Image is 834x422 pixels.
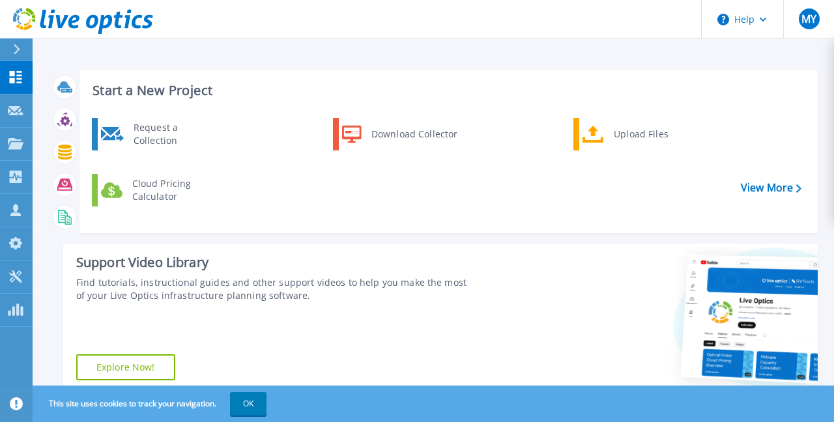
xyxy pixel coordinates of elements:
[573,118,707,150] a: Upload Files
[92,174,225,206] a: Cloud Pricing Calculator
[801,14,816,24] span: MY
[230,392,266,415] button: OK
[76,276,468,302] div: Find tutorials, instructional guides and other support videos to help you make the most of your L...
[607,121,704,147] div: Upload Files
[365,121,463,147] div: Download Collector
[333,118,467,150] a: Download Collector
[76,254,468,271] div: Support Video Library
[36,392,266,415] span: This site uses cookies to track your navigation.
[93,83,801,98] h3: Start a New Project
[741,182,801,194] a: View More
[92,118,225,150] a: Request a Collection
[127,121,222,147] div: Request a Collection
[126,177,222,203] div: Cloud Pricing Calculator
[76,354,175,380] a: Explore Now!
